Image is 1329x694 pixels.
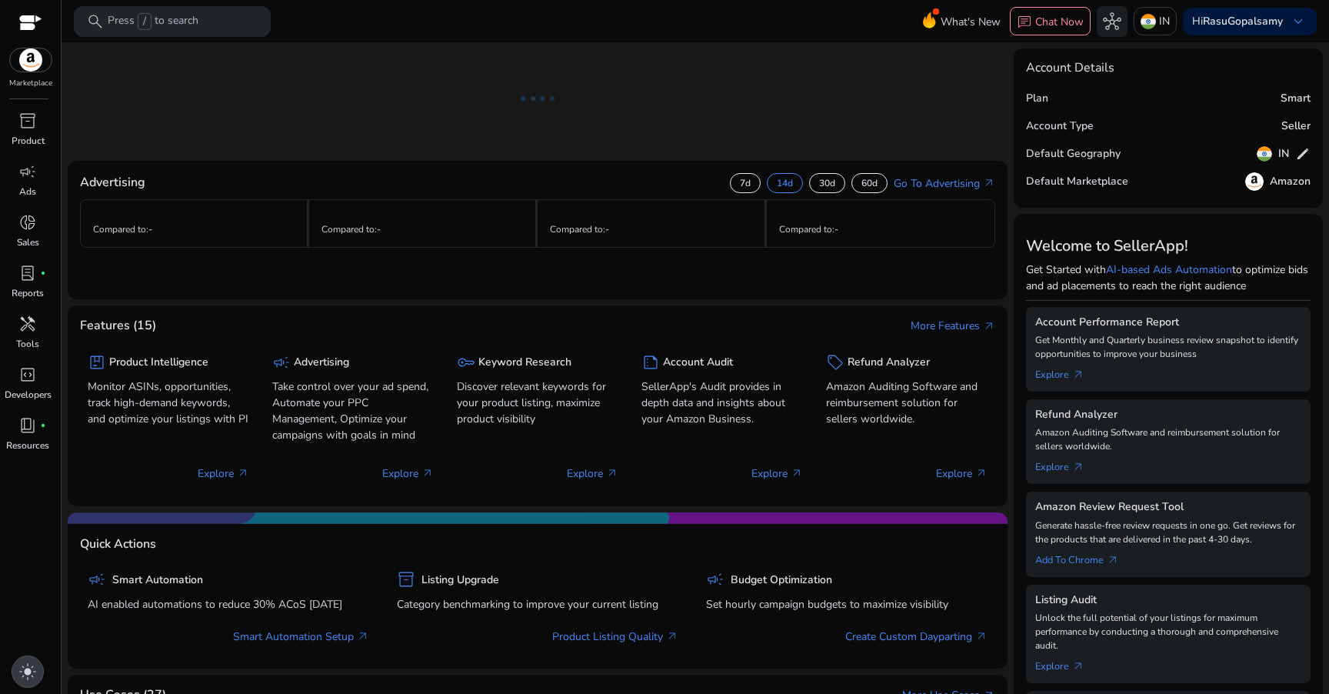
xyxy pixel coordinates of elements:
[1035,519,1301,546] p: Generate hassle-free review requests in one go. Get reviews for the products that are delivered i...
[975,467,988,479] span: arrow_outward
[1103,12,1121,31] span: hub
[12,286,44,300] p: Reports
[9,78,52,89] p: Marketplace
[18,112,37,130] span: inventory_2
[321,222,524,236] p: Compared to :
[1035,425,1301,453] p: Amazon Auditing Software and reimbursement solution for sellers worldwide.
[1035,453,1097,475] a: Explorearrow_outward
[941,8,1001,35] span: What's New
[911,318,995,334] a: More Featuresarrow_outward
[1035,652,1097,674] a: Explorearrow_outward
[819,177,835,189] p: 30d
[1026,148,1121,161] h5: Default Geography
[1295,146,1311,162] span: edit
[198,465,249,482] p: Explore
[641,353,660,372] span: summarize
[1141,14,1156,29] img: in.svg
[88,379,249,427] p: Monitor ASINs, opportunities, track high-demand keywords, and optimize your listings with PI
[148,223,152,235] span: -
[1203,14,1283,28] b: RasuGopalsamy
[5,388,52,402] p: Developers
[18,264,37,282] span: lab_profile
[18,365,37,384] span: code_blocks
[88,596,369,612] p: AI enabled automations to reduce 30% ACoS [DATE]
[552,629,678,645] a: Product Listing Quality
[605,223,609,235] span: -
[975,630,988,642] span: arrow_outward
[237,467,249,479] span: arrow_outward
[1281,92,1311,105] h5: Smart
[1035,594,1301,607] h5: Listing Audit
[791,467,803,479] span: arrow_outward
[1026,120,1094,133] h5: Account Type
[894,175,995,192] a: Go To Advertisingarrow_outward
[663,356,733,369] h5: Account Audit
[1026,237,1311,255] h3: Welcome to SellerApp!
[1107,554,1119,566] span: arrow_outward
[1159,8,1170,35] p: IN
[1245,172,1264,191] img: amazon.svg
[1289,12,1307,31] span: keyboard_arrow_down
[86,12,105,31] span: search
[550,222,752,236] p: Compared to :
[233,629,369,645] a: Smart Automation Setup
[93,222,295,236] p: Compared to :
[16,337,39,351] p: Tools
[18,416,37,435] span: book_4
[1017,15,1032,30] span: chat
[1026,262,1311,294] p: Get Started with to optimize bids and ad placements to reach the right audience
[1035,361,1097,382] a: Explorearrow_outward
[1072,660,1084,672] span: arrow_outward
[826,353,844,372] span: sell
[12,134,45,148] p: Product
[1035,546,1131,568] a: Add To Chrome
[1026,175,1128,189] h5: Default Marketplace
[706,596,988,612] p: Set hourly campaign budgets to maximize visibility
[641,379,803,427] p: SellerApp's Audit provides in depth data and insights about your Amazon Business.
[1192,16,1283,27] p: Hi
[1281,120,1311,133] h5: Seller
[421,467,434,479] span: arrow_outward
[1270,175,1311,189] h5: Amazon
[779,222,983,236] p: Compared to :
[1035,501,1301,514] h5: Amazon Review Request Tool
[19,185,36,199] p: Ads
[80,175,145,190] h4: Advertising
[1072,461,1084,473] span: arrow_outward
[1072,369,1084,381] span: arrow_outward
[777,177,793,189] p: 14d
[10,48,52,72] img: amazon.svg
[936,465,988,482] p: Explore
[606,467,618,479] span: arrow_outward
[1035,316,1301,329] h5: Account Performance Report
[457,379,618,427] p: Discover relevant keywords for your product listing, maximize product visibility
[457,353,475,372] span: key
[1010,7,1091,36] button: chatChat Now
[421,574,499,587] h5: Listing Upgrade
[740,177,751,189] p: 7d
[88,353,106,372] span: package
[382,465,434,482] p: Explore
[18,213,37,232] span: donut_small
[1278,148,1289,161] h5: IN
[845,629,988,645] a: Create Custom Dayparting
[1035,15,1084,29] p: Chat Now
[88,570,106,589] span: campaign
[80,319,156,333] h4: Features (15)
[731,574,832,587] h5: Budget Optimization
[751,465,803,482] p: Explore
[294,356,349,369] h5: Advertising
[1035,409,1301,422] h5: Refund Analyzer
[272,379,434,443] p: Take control over your ad spend, Automate your PPC Management, Optimize your campaigns with goals...
[1257,146,1272,162] img: in.svg
[18,662,37,681] span: light_mode
[834,223,838,235] span: -
[377,223,381,235] span: -
[112,574,203,587] h5: Smart Automation
[1097,6,1127,37] button: hub
[138,13,152,30] span: /
[1026,92,1048,105] h5: Plan
[826,379,988,427] p: Amazon Auditing Software and reimbursement solution for sellers worldwide.
[40,270,46,276] span: fiber_manual_record
[1026,61,1114,75] h4: Account Details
